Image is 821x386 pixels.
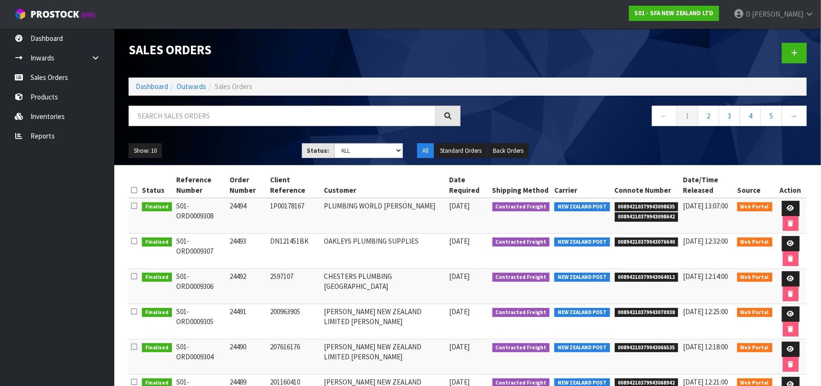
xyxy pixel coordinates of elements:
th: Connote Number [612,172,681,198]
th: Action [775,172,807,198]
span: Finalised [142,308,172,317]
span: Web Portal [737,343,772,353]
span: Finalised [142,273,172,282]
span: [DATE] 12:25:00 [683,307,728,316]
span: Contracted Freight [492,273,550,282]
th: Source [735,172,775,198]
span: [DATE] [449,342,470,351]
button: Back Orders [488,143,529,158]
small: WMS [81,10,96,20]
span: NEW ZEALAND POST [554,308,610,317]
td: PLUMBING WORLD [PERSON_NAME] [321,198,447,234]
a: Dashboard [136,82,168,91]
span: [PERSON_NAME] [752,10,803,19]
th: Carrier [552,172,612,198]
span: [DATE] [449,237,470,246]
td: 1P00178167 [268,198,321,234]
nav: Page navigation [475,106,807,129]
span: Finalised [142,343,172,353]
a: 3 [719,106,740,126]
td: CHESTERS PLUMBING [GEOGRAPHIC_DATA] [321,269,447,304]
td: 24494 [228,198,268,234]
span: Web Portal [737,308,772,317]
span: 00894210379943076640 [615,238,679,247]
span: 00894210379943098642 [615,212,679,222]
span: NEW ZEALAND POST [554,238,610,247]
td: [PERSON_NAME] NEW ZEALAND LIMITED [PERSON_NAME] [321,339,447,375]
td: 24491 [228,304,268,339]
td: OAKLEYS PLUMBING SUPPLIES [321,234,447,269]
th: Status [140,172,174,198]
th: Date/Time Released [681,172,735,198]
th: Shipping Method [490,172,552,198]
span: 00894210379943066535 [615,343,679,353]
a: Outwards [177,82,206,91]
td: 207616176 [268,339,321,375]
span: Contracted Freight [492,238,550,247]
th: Client Reference [268,172,321,198]
span: [DATE] [449,307,470,316]
a: 5 [761,106,782,126]
span: Finalised [142,202,172,212]
strong: Status: [307,147,330,155]
span: NEW ZEALAND POST [554,343,610,353]
span: [DATE] [449,272,470,281]
td: 24493 [228,234,268,269]
button: Show: 10 [129,143,162,158]
td: 200963905 [268,304,321,339]
span: [DATE] 12:32:00 [683,237,728,246]
span: [DATE] 13:07:00 [683,201,728,210]
span: Web Portal [737,202,772,212]
a: ← [652,106,677,126]
a: 2 [698,106,719,126]
span: [DATE] [449,201,470,210]
span: NEW ZEALAND POST [554,202,610,212]
h1: Sales Orders [129,43,461,57]
td: 2597107 [268,269,321,304]
img: cube-alt.png [14,8,26,20]
span: 00894210379943064012 [615,273,679,282]
td: S01-ORD0009305 [174,304,228,339]
span: Contracted Freight [492,343,550,353]
span: 00894210379943098635 [615,202,679,212]
td: S01-ORD0009304 [174,339,228,375]
span: Finalised [142,238,172,247]
span: Web Portal [737,273,772,282]
span: Sales Orders [215,82,252,91]
span: [DATE] 12:18:00 [683,342,728,351]
td: 24492 [228,269,268,304]
button: Standard Orders [435,143,487,158]
span: 00894210379943070938 [615,308,679,317]
input: Search sales orders [129,106,436,126]
td: [PERSON_NAME] NEW ZEALAND LIMITED [PERSON_NAME] [321,304,447,339]
td: DN121451BK [268,234,321,269]
th: Reference Number [174,172,228,198]
td: 24490 [228,339,268,375]
td: S01-ORD0009306 [174,269,228,304]
th: Customer [321,172,447,198]
a: 4 [740,106,761,126]
button: All [417,143,434,158]
td: S01-ORD0009307 [174,234,228,269]
a: 1 [677,106,698,126]
span: ProStock [30,8,79,20]
th: Order Number [228,172,268,198]
span: NEW ZEALAND POST [554,273,610,282]
strong: S01 - SFA NEW ZEALAND LTD [634,9,714,17]
span: Contracted Freight [492,308,550,317]
th: Date Required [447,172,490,198]
td: S01-ORD0009308 [174,198,228,234]
span: Web Portal [737,238,772,247]
span: Contracted Freight [492,202,550,212]
span: D [746,10,751,19]
a: → [781,106,807,126]
span: [DATE] 12:14:00 [683,272,728,281]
